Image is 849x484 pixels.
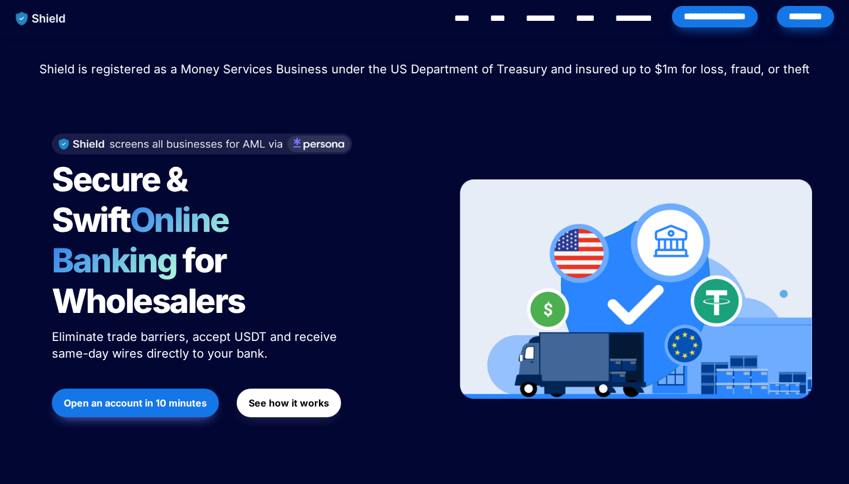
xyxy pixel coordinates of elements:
a: Open an account in 10 minutes [52,383,219,423]
button: Open an account in 10 minutes [52,389,219,417]
strong: See how it works [249,397,329,409]
span: Secure & Swift [52,159,193,240]
span: Eliminate trade barriers, accept USDT and receive same-day wires directly to your bank. [52,330,340,361]
img: website logo [10,6,72,31]
button: See how it works [237,389,341,417]
a: See how it works [237,383,341,423]
span: for Wholesalers [52,240,245,321]
span: Shield is registered as a Money Services Business under the US Department of Treasury and insured... [39,62,810,76]
strong: Open an account in 10 minutes [64,397,207,409]
span: Online Banking [52,200,241,281]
